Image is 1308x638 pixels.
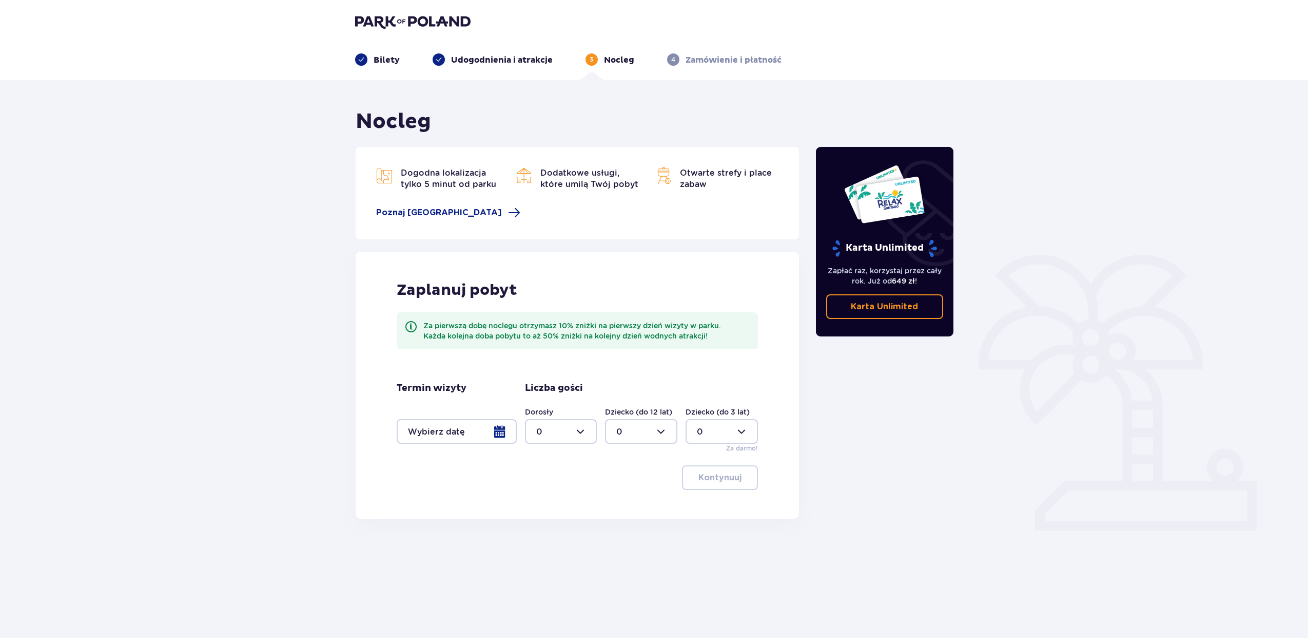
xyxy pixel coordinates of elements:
[525,382,583,395] p: Liczba gości
[374,54,400,66] p: Bilety
[826,294,943,319] a: Karta Unlimited
[516,167,532,184] img: Bar Icon
[401,168,496,189] span: Dogodna lokalizacja tylko 5 minut od parku
[604,54,634,66] p: Nocleg
[356,109,431,135] h1: Nocleg
[680,168,772,189] span: Otwarte strefy i place zabaw
[451,54,553,66] p: Udogodnienia i atrakcje
[686,407,750,417] label: Dziecko (do 3 lat)
[423,321,750,341] div: Za pierwszą dobę noclegu otrzymasz 10% zniżki na pierwszy dzień wizyty w parku. Każda kolejna dob...
[355,14,471,29] img: Park of Poland logo
[525,407,553,417] label: Dorosły
[826,266,943,286] p: Zapłać raz, korzystaj przez cały rok. Już od !
[605,407,672,417] label: Dziecko (do 12 lat)
[376,207,502,218] span: Poznaj [GEOGRAPHIC_DATA]
[590,55,593,64] p: 3
[397,382,466,395] p: Termin wizyty
[831,239,938,257] p: Karta Unlimited
[726,444,758,453] p: Za darmo!
[376,167,393,184] img: Map Icon
[698,472,741,483] p: Kontynuuj
[397,280,517,300] p: Zaplanuj pobyt
[655,167,672,184] img: Map Icon
[682,465,758,490] button: Kontynuuj
[540,168,638,189] span: Dodatkowe usługi, które umilą Twój pobyt
[376,207,520,219] a: Poznaj [GEOGRAPHIC_DATA]
[671,55,675,64] p: 4
[892,277,915,285] span: 649 zł
[851,301,918,312] p: Karta Unlimited
[686,54,782,66] p: Zamówienie i płatność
